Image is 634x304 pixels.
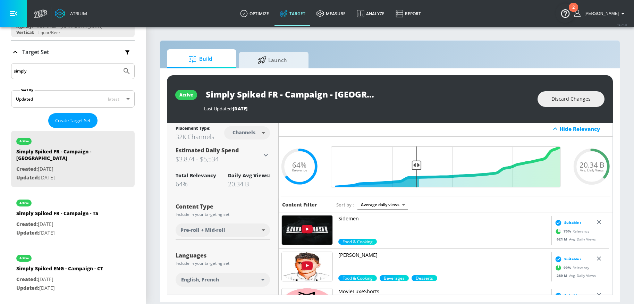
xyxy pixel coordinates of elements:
span: Pre-roll + Mid-roll [180,227,225,234]
p: [DATE] [16,174,113,182]
a: Analyze [351,1,390,26]
h3: $3,874 - $5,534 [176,154,262,164]
div: 70.0% [338,239,377,245]
div: activeSimply Spiked ENG - Campaign - CTCreated:[DATE]Updated:[DATE] [11,248,135,297]
div: 20.34 B [228,180,270,188]
div: Vertical: [16,29,34,35]
p: [DATE] [16,284,103,293]
span: 70 % [563,229,572,234]
button: Open Resource Center, 2 new notifications [556,3,575,23]
div: Updated [16,96,33,102]
p: [DATE] [16,229,98,237]
div: Avg. Daily Views [553,237,595,242]
div: Estimated Daily Spend$3,874 - $5,534 [176,146,270,164]
a: Atrium [55,8,87,19]
span: v 4.28.0 [617,23,627,27]
div: Languages [176,253,270,258]
p: Target Set [22,48,49,56]
button: Create Target Set [48,113,98,128]
p: [DATE] [16,220,98,229]
p: Sidemen [338,215,549,222]
a: measure [311,1,351,26]
span: 621 M [556,237,569,242]
span: Suitable › [564,256,581,262]
span: Sort by [336,202,354,208]
div: Avg. Daily Views [553,273,595,278]
span: Build [174,51,227,67]
span: Updated: [16,285,39,291]
div: Simply Spiked FR - Campaign - TS [16,210,98,220]
div: active [19,140,29,143]
div: activeSimply Spiked FR - Campaign - TSCreated:[DATE]Updated:[DATE] [11,193,135,242]
div: Last Updated: [204,105,531,112]
p: [DATE] [16,165,113,174]
div: Daily Avg Views: [228,172,270,179]
p: [PERSON_NAME] [338,252,549,259]
span: Created: [16,221,38,227]
div: Liquor/Beer [37,29,60,35]
div: Relevancy [553,226,589,237]
div: Atrium [67,10,87,17]
span: 289 M [556,273,569,278]
a: [PERSON_NAME] [338,252,549,275]
div: Simply Spiked ENG - Campaign - CT [16,265,103,275]
button: Submit Search [119,64,134,79]
span: Created: [16,276,38,282]
span: latest [108,96,119,102]
img: UUMyOj6fhvKFMjxUCp3b_3gA [282,252,332,281]
span: Created: [16,166,38,172]
div: 70.0% [412,275,437,281]
div: 70.0% [380,275,409,281]
span: Create Target Set [55,117,91,125]
span: Beverages [380,275,409,281]
span: Updated: [16,174,39,181]
a: optimize [235,1,274,26]
span: [PERSON_NAME] [582,11,619,16]
div: Hide Relevancy [559,125,609,132]
div: 64% [176,180,216,188]
div: Hide Relevancy [279,121,612,137]
span: [DATE] [233,105,247,112]
div: Placement Type: [176,125,214,133]
span: 64% [292,161,306,169]
a: Sidemen [338,215,549,239]
button: Discard Changes [538,91,605,107]
div: Content Type [176,204,270,209]
img: UUDogdKl7t7NHzQ95aEwkdMw [282,216,332,245]
div: Channels [229,129,259,135]
button: [PERSON_NAME] [574,9,627,18]
span: Food & Cooking [338,239,377,245]
span: Updated: [16,229,39,236]
div: activeSimply Spiked FR - Campaign - [GEOGRAPHIC_DATA]Created:[DATE]Updated:[DATE] [11,131,135,187]
div: active [19,256,29,260]
div: Suitable › [553,219,581,226]
div: 32K Channels [176,133,214,141]
div: Total Relevancy [176,172,216,179]
span: Estimated Daily Spend [176,146,239,154]
p: MovieLuxeShorts [338,288,549,295]
a: Report [390,1,426,26]
p: [DATE] [16,275,103,284]
div: 2 [572,7,575,16]
div: Average daily views [357,200,408,209]
label: Sort By [20,88,35,92]
div: Include in your targeting set [176,261,270,265]
div: English, French [176,273,270,287]
span: Suitable › [564,220,581,225]
div: Suitable › [553,292,581,299]
span: Launch [246,52,299,68]
span: Desserts [412,275,437,281]
input: Final Threshold [327,146,564,187]
span: English, French [181,276,219,283]
div: Simply Spiked FR - Campaign - [GEOGRAPHIC_DATA] [16,148,113,165]
span: Relevance [292,169,307,172]
h6: Content Filter [282,201,317,208]
span: Avg. Daily Views [580,169,604,172]
span: Suitable › [564,293,581,298]
span: 99 % [563,265,572,270]
a: Target [274,1,311,26]
div: Include in your targeting set [176,212,270,217]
